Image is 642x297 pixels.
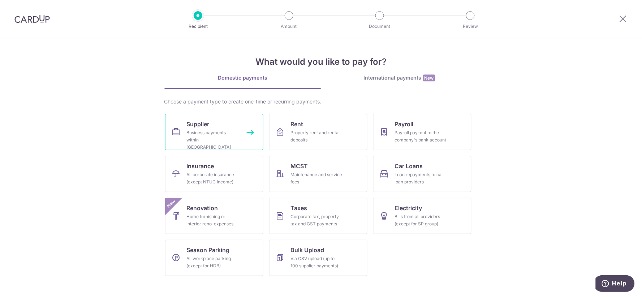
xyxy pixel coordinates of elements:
[187,204,218,212] span: Renovation
[395,213,447,228] div: Bills from all providers (except for SP group)
[373,198,471,234] a: ElectricityBills from all providers (except for SP group)
[165,240,263,276] a: Season ParkingAll workplace parking (except for HDB)
[444,23,497,30] p: Review
[164,55,478,68] h4: What would you like to pay for?
[353,23,406,30] p: Document
[187,213,239,228] div: Home furnishing or interior reno-expenses
[291,120,303,128] span: Rent
[423,75,435,81] span: New
[171,23,225,30] p: Recipient
[269,240,367,276] a: Bulk UploadVia CSV upload (up to 100 supplier payments)
[596,275,635,293] iframe: Opens a widget where you can find more information
[321,74,478,82] div: International payments
[395,204,422,212] span: Electricity
[395,129,447,144] div: Payroll pay-out to the company's bank account
[187,129,239,151] div: Business payments within [GEOGRAPHIC_DATA]
[373,156,471,192] a: Car LoansLoan repayments to car loan providers
[291,255,343,270] div: Via CSV upload (up to 100 supplier payments)
[269,198,367,234] a: TaxesCorporate tax, property tax and GST payments
[291,246,324,254] span: Bulk Upload
[395,120,414,128] span: Payroll
[164,98,478,105] div: Choose a payment type to create one-time or recurring payments.
[291,204,307,212] span: Taxes
[14,14,50,23] img: CardUp
[269,114,367,150] a: RentProperty rent and rental deposits
[165,198,177,210] span: New
[291,129,343,144] div: Property rent and rental deposits
[164,74,321,81] div: Domestic payments
[395,171,447,186] div: Loan repayments to car loan providers
[291,171,343,186] div: Maintenance and service fees
[187,162,214,170] span: Insurance
[269,156,367,192] a: MCSTMaintenance and service fees
[395,162,423,170] span: Car Loans
[187,120,210,128] span: Supplier
[187,255,239,270] div: All workplace parking (except for HDB)
[291,162,308,170] span: MCST
[373,114,471,150] a: PayrollPayroll pay-out to the company's bank account
[187,171,239,186] div: All corporate insurance (except NTUC Income)
[262,23,316,30] p: Amount
[165,114,263,150] a: SupplierBusiness payments within [GEOGRAPHIC_DATA]
[165,198,263,234] a: RenovationHome furnishing or interior reno-expensesNew
[187,246,230,254] span: Season Parking
[165,156,263,192] a: InsuranceAll corporate insurance (except NTUC Income)
[291,213,343,228] div: Corporate tax, property tax and GST payments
